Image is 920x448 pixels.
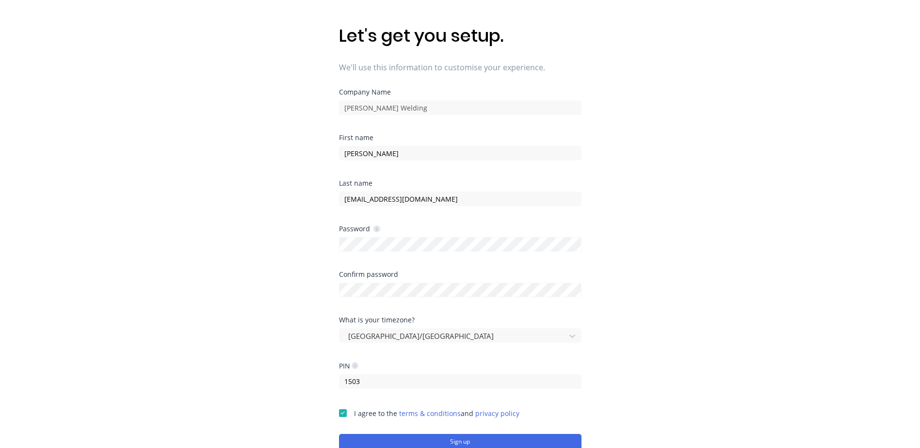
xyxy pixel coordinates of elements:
h1: Let's get you setup. [339,25,581,46]
div: PIN [339,361,358,370]
a: terms & conditions [399,409,461,418]
a: privacy policy [475,409,519,418]
div: First name [339,134,581,141]
span: I agree to the and [354,409,519,418]
span: We'll use this information to customise your experience. [339,62,581,73]
div: Password [339,224,380,233]
div: Confirm password [339,271,581,278]
div: Company Name [339,89,581,96]
div: Last name [339,180,581,187]
div: What is your timezone? [339,317,581,323]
